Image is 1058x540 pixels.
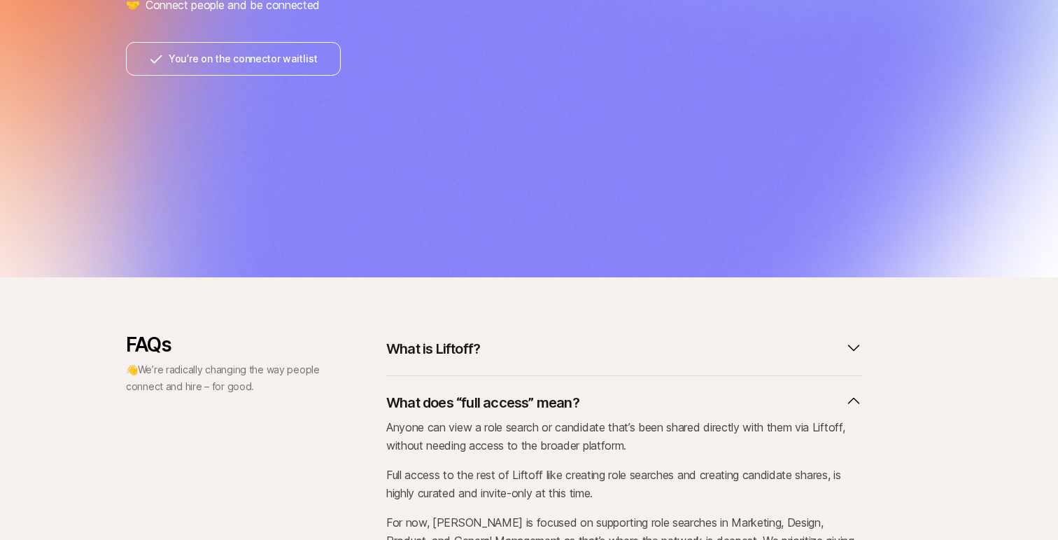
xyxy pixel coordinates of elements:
[386,466,862,502] p: Full access to the rest of Liftoff like creating role searches and creating candidate shares, is ...
[386,393,579,413] p: What does “full access” mean?
[386,387,862,418] button: What does “full access” mean?
[386,333,862,364] button: What is Liftoff?
[126,333,322,356] p: FAQs
[126,42,341,76] button: You’re on the connector waitlist
[386,418,862,455] p: Anyone can view a role search or candidate that’s been shared directly with them via Liftoff, wit...
[126,364,320,392] span: We’re radically changing the way people connect and hire – for good.
[126,361,322,395] p: 👋
[386,339,480,359] p: What is Liftoff?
